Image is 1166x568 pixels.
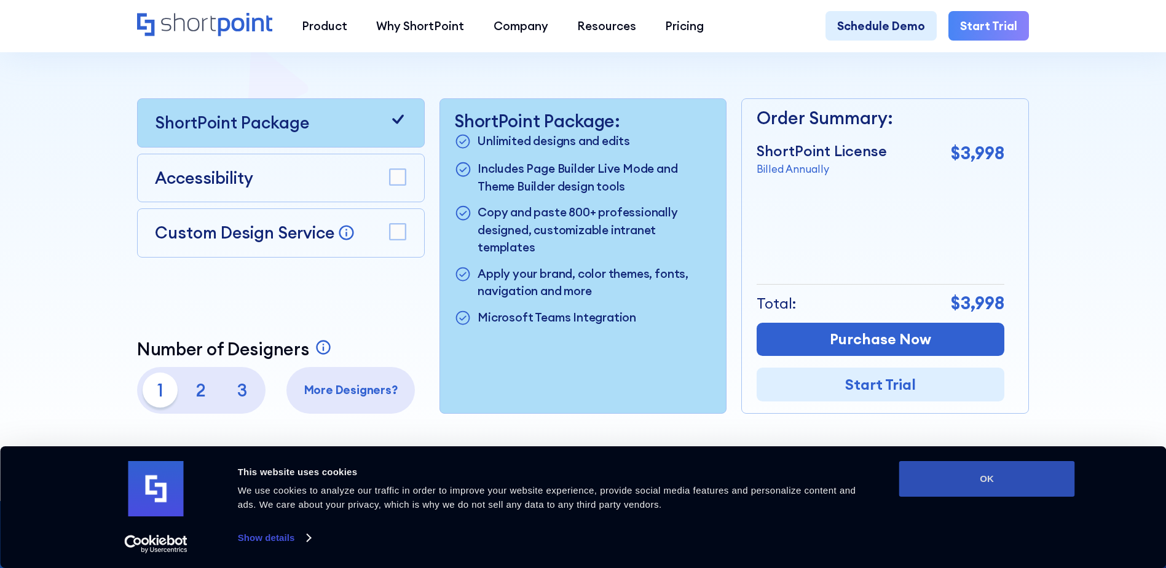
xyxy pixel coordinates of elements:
[577,17,636,34] div: Resources
[137,339,336,360] a: Number of Designers
[478,309,636,328] p: Microsoft Teams Integration
[302,17,347,34] div: Product
[478,160,712,195] p: Includes Page Builder Live Mode and Theme Builder design tools
[238,529,310,547] a: Show details
[757,162,887,177] p: Billed Annually
[238,485,856,510] span: We use cookies to analyze our traffic in order to improve your website experience, provide social...
[478,132,630,151] p: Unlimited designs and edits
[494,17,548,34] div: Company
[757,105,1004,132] p: Order Summary:
[899,461,1075,497] button: OK
[128,461,184,516] img: logo
[948,11,1029,40] a: Start Trial
[362,11,479,40] a: Why ShortPoint
[143,373,178,408] p: 1
[454,111,712,132] p: ShortPoint Package:
[757,368,1004,401] a: Start Trial
[651,11,719,40] a: Pricing
[137,339,309,360] p: Number of Designers
[478,265,712,300] p: Apply your brand, color themes, fonts, navigation and more
[825,11,937,40] a: Schedule Demo
[102,535,210,553] a: Usercentrics Cookiebot - opens in a new window
[945,425,1166,568] iframe: Chat Widget
[478,203,712,256] p: Copy and paste 800+ professionally designed, customizable intranet templates
[238,465,872,479] div: This website uses cookies
[757,140,887,162] p: ShortPoint License
[287,11,361,40] a: Product
[376,17,464,34] div: Why ShortPoint
[951,290,1004,317] p: $3,998
[293,381,409,398] p: More Designers?
[155,222,334,243] p: Custom Design Service
[224,373,259,408] p: 3
[184,373,219,408] p: 2
[951,140,1004,167] p: $3,998
[757,323,1004,357] a: Purchase Now
[137,13,273,38] a: Home
[155,111,309,135] p: ShortPoint Package
[665,17,704,34] div: Pricing
[757,293,797,315] p: Total:
[155,166,253,191] p: Accessibility
[479,11,562,40] a: Company
[562,11,650,40] a: Resources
